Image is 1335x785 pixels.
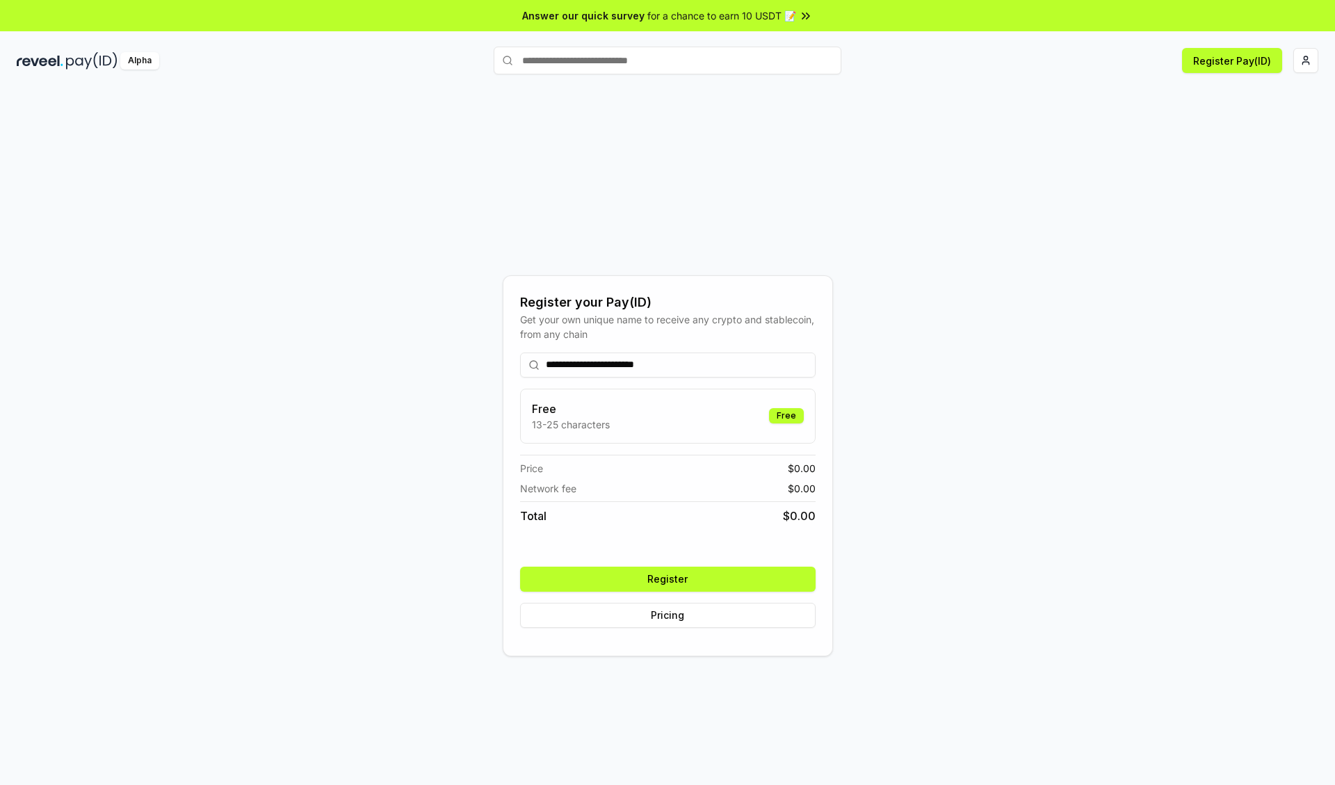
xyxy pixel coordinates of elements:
[520,293,816,312] div: Register your Pay(ID)
[66,52,118,70] img: pay_id
[1182,48,1282,73] button: Register Pay(ID)
[522,8,645,23] span: Answer our quick survey
[520,461,543,476] span: Price
[520,508,547,524] span: Total
[783,508,816,524] span: $ 0.00
[17,52,63,70] img: reveel_dark
[769,408,804,423] div: Free
[520,603,816,628] button: Pricing
[532,400,610,417] h3: Free
[520,481,576,496] span: Network fee
[788,481,816,496] span: $ 0.00
[532,417,610,432] p: 13-25 characters
[520,567,816,592] button: Register
[647,8,796,23] span: for a chance to earn 10 USDT 📝
[788,461,816,476] span: $ 0.00
[520,312,816,341] div: Get your own unique name to receive any crypto and stablecoin, from any chain
[120,52,159,70] div: Alpha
